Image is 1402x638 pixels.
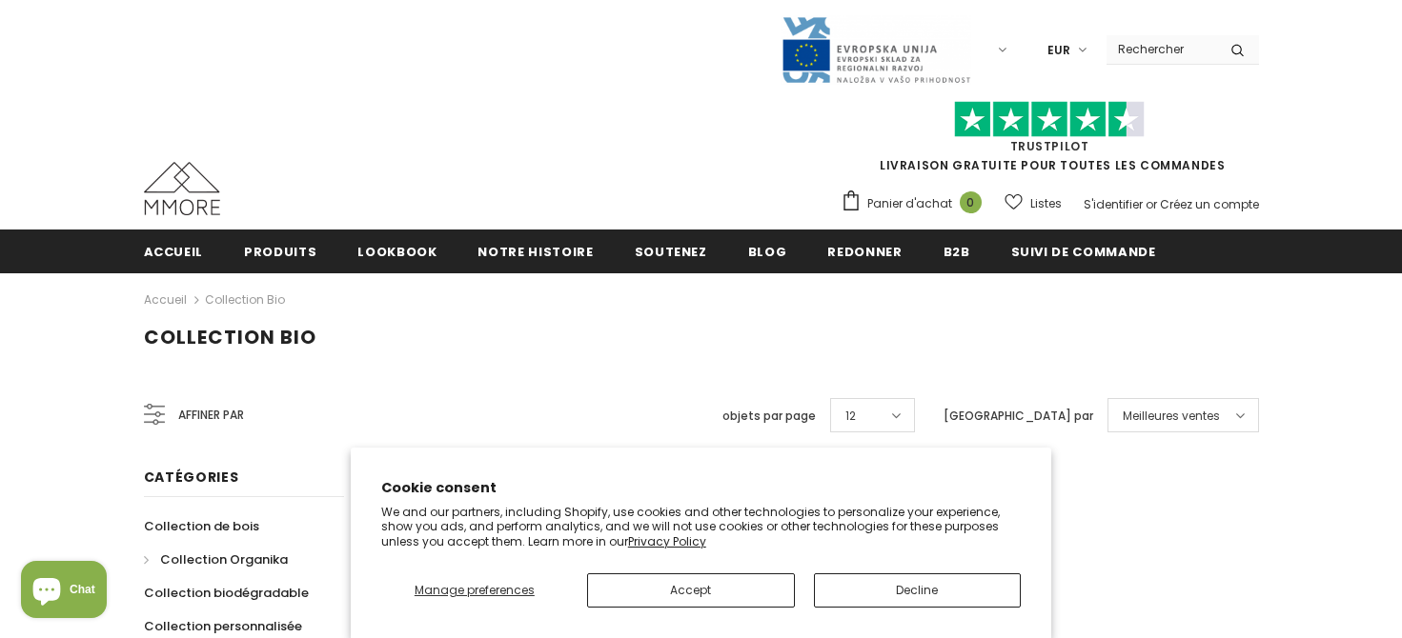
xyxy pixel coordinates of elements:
a: Blog [748,229,787,272]
span: soutenez [635,243,707,261]
span: Notre histoire [477,243,593,261]
span: B2B [944,243,970,261]
span: Accueil [144,243,204,261]
a: soutenez [635,229,707,272]
span: Collection Organika [160,550,288,568]
h2: Cookie consent [381,478,1022,498]
a: Accueil [144,229,204,272]
img: Cas MMORE [144,162,220,215]
img: Faites confiance aux étoiles pilotes [954,101,1145,138]
label: [GEOGRAPHIC_DATA] par [944,407,1093,426]
button: Decline [814,573,1022,608]
a: Collection Organika [144,543,288,576]
a: Collection biodégradable [144,576,309,609]
span: Meilleures ventes [1123,407,1220,426]
span: 12 [845,407,856,426]
a: Collection Bio [205,291,285,308]
span: Collection personnalisée [144,617,302,635]
span: Lookbook [357,243,437,261]
span: 0 [960,191,982,213]
a: Créez un compte [1160,196,1259,212]
span: Collection de bois [144,517,259,535]
a: Privacy Policy [628,533,706,549]
span: Blog [748,243,787,261]
a: Produits [244,229,316,272]
a: Panier d'achat 0 [841,189,991,218]
a: Lookbook [357,229,437,272]
span: or [1146,196,1157,212]
span: Suivi de commande [1011,243,1156,261]
span: Redonner [827,243,902,261]
span: Affiner par [178,405,244,426]
span: LIVRAISON GRATUITE POUR TOUTES LES COMMANDES [841,110,1259,173]
input: Search Site [1107,35,1216,63]
a: Listes [1005,187,1062,220]
a: TrustPilot [1010,138,1089,154]
a: Collection de bois [144,509,259,543]
a: B2B [944,229,970,272]
a: Accueil [144,289,187,311]
span: Panier d'achat [867,194,952,213]
inbox-online-store-chat: Shopify online store chat [15,561,112,623]
button: Accept [587,573,795,608]
img: Javni Razpis [781,15,971,85]
a: Javni Razpis [781,41,971,57]
a: Notre histoire [477,229,593,272]
button: Manage preferences [381,573,568,608]
a: S'identifier [1084,196,1143,212]
span: EUR [1047,41,1070,60]
span: Catégories [144,468,239,487]
label: objets par page [722,407,816,426]
span: Produits [244,243,316,261]
span: Listes [1030,194,1062,213]
p: We and our partners, including Shopify, use cookies and other technologies to personalize your ex... [381,505,1022,549]
span: Manage preferences [415,582,535,598]
span: Collection Bio [144,324,316,350]
span: Collection biodégradable [144,584,309,602]
a: Suivi de commande [1011,229,1156,272]
a: Redonner [827,229,902,272]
